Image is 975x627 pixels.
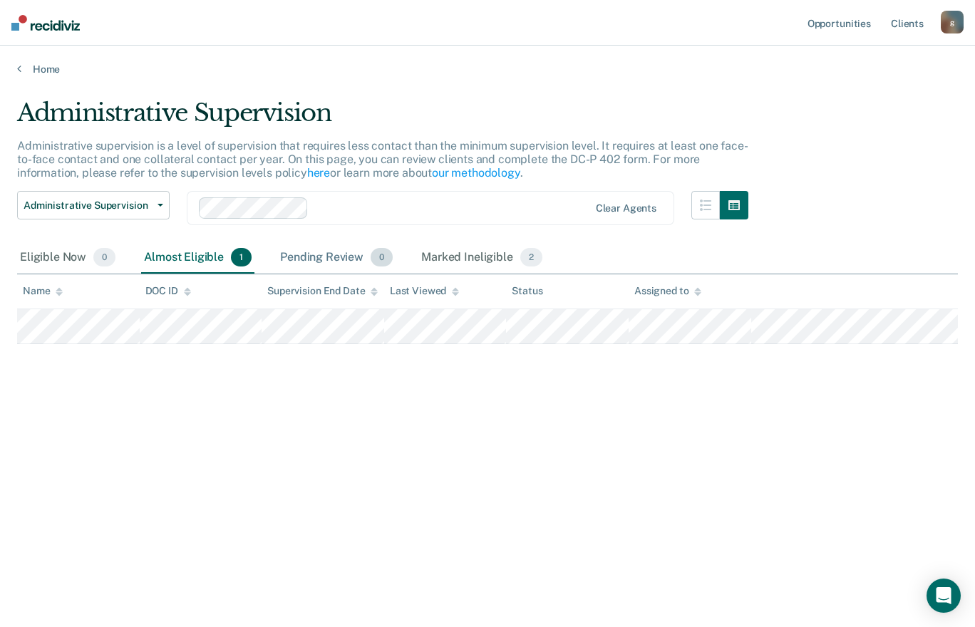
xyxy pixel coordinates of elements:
[17,98,748,139] div: Administrative Supervision
[93,248,115,266] span: 0
[520,248,542,266] span: 2
[23,285,63,297] div: Name
[277,242,396,274] div: Pending Review0
[307,166,330,180] a: here
[634,285,701,297] div: Assigned to
[267,285,378,297] div: Supervision End Date
[418,242,545,274] div: Marked Ineligible2
[24,199,152,212] span: Administrative Supervision
[432,166,520,180] a: our methodology
[17,63,958,76] a: Home
[512,285,542,297] div: Status
[927,579,961,613] div: Open Intercom Messenger
[141,242,254,274] div: Almost Eligible1
[17,242,118,274] div: Eligible Now0
[17,191,170,219] button: Administrative Supervision
[17,139,748,180] p: Administrative supervision is a level of supervision that requires less contact than the minimum ...
[231,248,252,266] span: 1
[11,15,80,31] img: Recidiviz
[371,248,393,266] span: 0
[596,202,656,214] div: Clear agents
[390,285,459,297] div: Last Viewed
[145,285,191,297] div: DOC ID
[941,11,964,33] button: g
